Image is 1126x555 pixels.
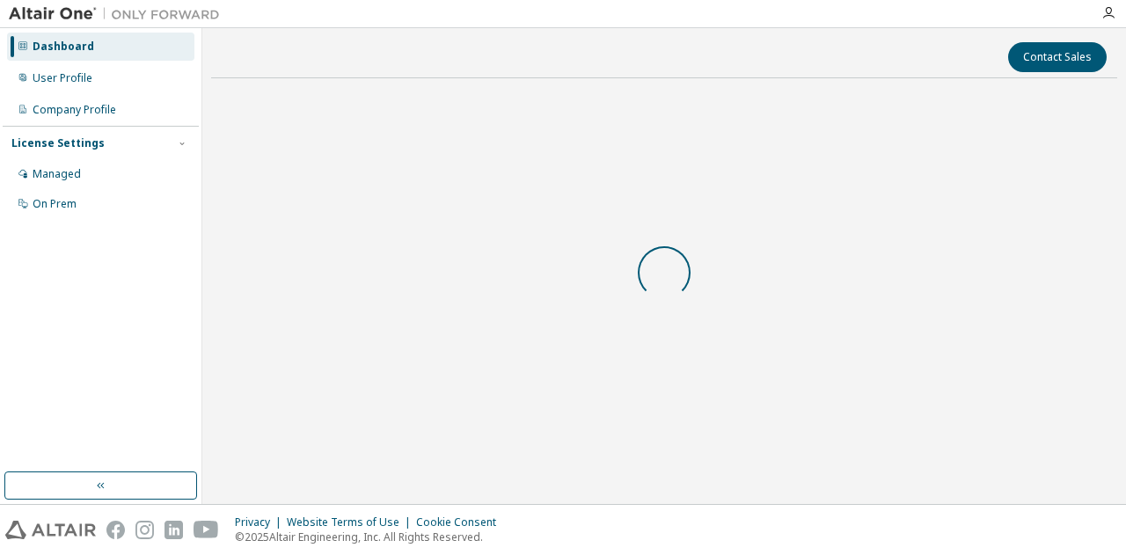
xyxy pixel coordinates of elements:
[33,71,92,85] div: User Profile
[194,521,219,539] img: youtube.svg
[416,515,507,529] div: Cookie Consent
[33,167,81,181] div: Managed
[33,197,77,211] div: On Prem
[5,521,96,539] img: altair_logo.svg
[106,521,125,539] img: facebook.svg
[33,103,116,117] div: Company Profile
[1008,42,1107,72] button: Contact Sales
[11,136,105,150] div: License Settings
[9,5,229,23] img: Altair One
[135,521,154,539] img: instagram.svg
[235,529,507,544] p: © 2025 Altair Engineering, Inc. All Rights Reserved.
[33,40,94,54] div: Dashboard
[235,515,287,529] div: Privacy
[165,521,183,539] img: linkedin.svg
[287,515,416,529] div: Website Terms of Use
